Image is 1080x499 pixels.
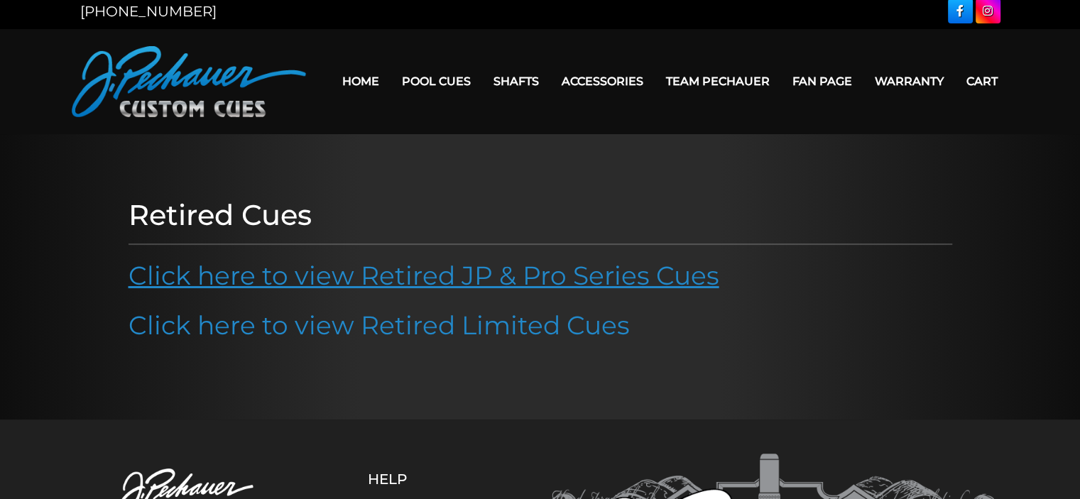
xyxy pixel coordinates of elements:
h5: Help [368,471,478,488]
a: Shafts [482,63,550,99]
a: [PHONE_NUMBER] [80,3,217,20]
a: Warranty [863,63,955,99]
a: Click here to view Retired Limited Cues [129,309,630,341]
a: Pool Cues [391,63,482,99]
a: Click here to view Retired JP & Pro Series Cues [129,260,719,291]
img: Pechauer Custom Cues [72,46,306,117]
a: Accessories [550,63,655,99]
a: Cart [955,63,1009,99]
a: Team Pechauer [655,63,781,99]
h1: Retired Cues [129,198,952,232]
a: Fan Page [781,63,863,99]
a: Home [331,63,391,99]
